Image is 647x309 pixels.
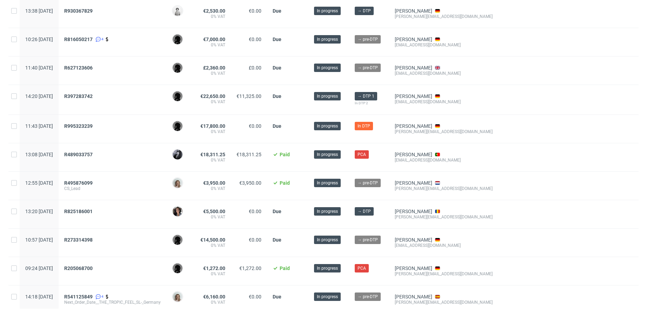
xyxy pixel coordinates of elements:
[249,294,261,300] span: €0.00
[200,237,225,243] span: €14,500.00
[94,37,104,42] a: 4
[395,243,493,248] div: [EMAIL_ADDRESS][DOMAIN_NAME]
[25,294,53,300] span: 14:18 [DATE]
[203,37,225,42] span: €7,000.00
[200,186,225,191] span: 0% VAT
[64,180,94,186] a: R495876099
[358,93,374,99] span: → DTP 1
[317,123,338,129] span: In progress
[64,37,93,42] span: R816050217
[249,237,261,243] span: €0.00
[25,93,53,99] span: 14:20 [DATE]
[64,123,94,129] a: R995323239
[200,14,225,19] span: 0% VAT
[395,37,432,42] a: [PERSON_NAME]
[317,93,338,99] span: In progress
[64,209,94,214] a: R825186001
[25,8,53,14] span: 13:38 [DATE]
[239,265,261,271] span: €1,272.00
[395,42,493,48] div: [EMAIL_ADDRESS][DOMAIN_NAME]
[395,14,493,19] div: [PERSON_NAME][EMAIL_ADDRESS][DOMAIN_NAME]
[203,265,225,271] span: €1,272.00
[64,93,93,99] span: R397283742
[249,8,261,14] span: €0.00
[200,99,225,105] span: 0% VAT
[395,8,432,14] a: [PERSON_NAME]
[280,265,290,271] span: Paid
[358,123,370,129] span: In DTP
[395,209,432,214] a: [PERSON_NAME]
[203,8,225,14] span: €2,530.00
[395,152,432,157] a: [PERSON_NAME]
[395,186,493,191] div: [PERSON_NAME][EMAIL_ADDRESS][DOMAIN_NAME]
[101,294,104,300] span: 4
[395,180,432,186] a: [PERSON_NAME]
[203,294,225,300] span: €6,160.00
[395,157,493,163] div: [EMAIL_ADDRESS][DOMAIN_NAME]
[64,8,94,14] a: R930367829
[273,123,281,129] span: Due
[200,42,225,48] span: 0% VAT
[317,237,338,243] span: In progress
[173,263,182,273] img: Dawid Urbanowicz
[173,150,182,159] img: Philippe Dubuy
[64,65,94,71] a: R627123606
[358,151,366,158] span: PCA
[64,65,93,71] span: R627123606
[173,206,182,216] img: Moreno Martinez Cristina
[317,180,338,186] span: In progress
[249,209,261,214] span: €0.00
[395,271,493,277] div: [PERSON_NAME][EMAIL_ADDRESS][DOMAIN_NAME]
[200,123,225,129] span: €17,800.00
[25,123,53,129] span: 11:43 [DATE]
[173,235,182,245] img: Dawid Urbanowicz
[249,37,261,42] span: €0.00
[280,180,290,186] span: Paid
[317,265,338,271] span: In progress
[200,129,225,134] span: 0% VAT
[64,237,94,243] a: R273314398
[273,37,281,42] span: Due
[203,180,225,186] span: €3,950.00
[395,129,493,134] div: [PERSON_NAME][EMAIL_ADDRESS][DOMAIN_NAME]
[249,65,261,71] span: £0.00
[358,65,378,71] span: → pre-DTP
[200,152,225,157] span: €18,311.25
[64,294,93,300] span: R541125849
[203,65,225,71] span: £2,360.00
[395,123,432,129] a: [PERSON_NAME]
[395,294,432,300] a: [PERSON_NAME]
[173,121,182,131] img: Dawid Urbanowicz
[64,209,93,214] span: R825186001
[25,152,53,157] span: 13:08 [DATE]
[280,152,290,157] span: Paid
[200,271,225,277] span: 0% VAT
[64,8,93,14] span: R930367829
[317,8,338,14] span: In progress
[317,294,338,300] span: In progress
[64,186,161,191] span: CS_Lead
[64,152,94,157] a: R489033757
[395,65,432,71] a: [PERSON_NAME]
[358,208,371,215] span: → DTP
[236,93,261,99] span: €11,325.00
[25,37,53,42] span: 10:26 [DATE]
[358,36,378,42] span: → pre-DTP
[94,294,104,300] a: 4
[236,152,261,157] span: €18,311.25
[101,37,104,42] span: 4
[395,214,493,220] div: [PERSON_NAME][EMAIL_ADDRESS][DOMAIN_NAME]
[64,265,94,271] a: R205068700
[273,294,281,300] span: Due
[173,6,182,16] img: Dudek Mariola
[317,208,338,215] span: In progress
[64,123,93,129] span: R995323239
[358,180,378,186] span: → pre-DTP
[173,178,182,188] img: Monika Poźniak
[358,294,378,300] span: → pre-DTP
[358,8,371,14] span: → DTP
[200,71,225,76] span: 0% VAT
[273,93,281,99] span: Due
[273,8,281,14] span: Due
[249,123,261,129] span: €0.00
